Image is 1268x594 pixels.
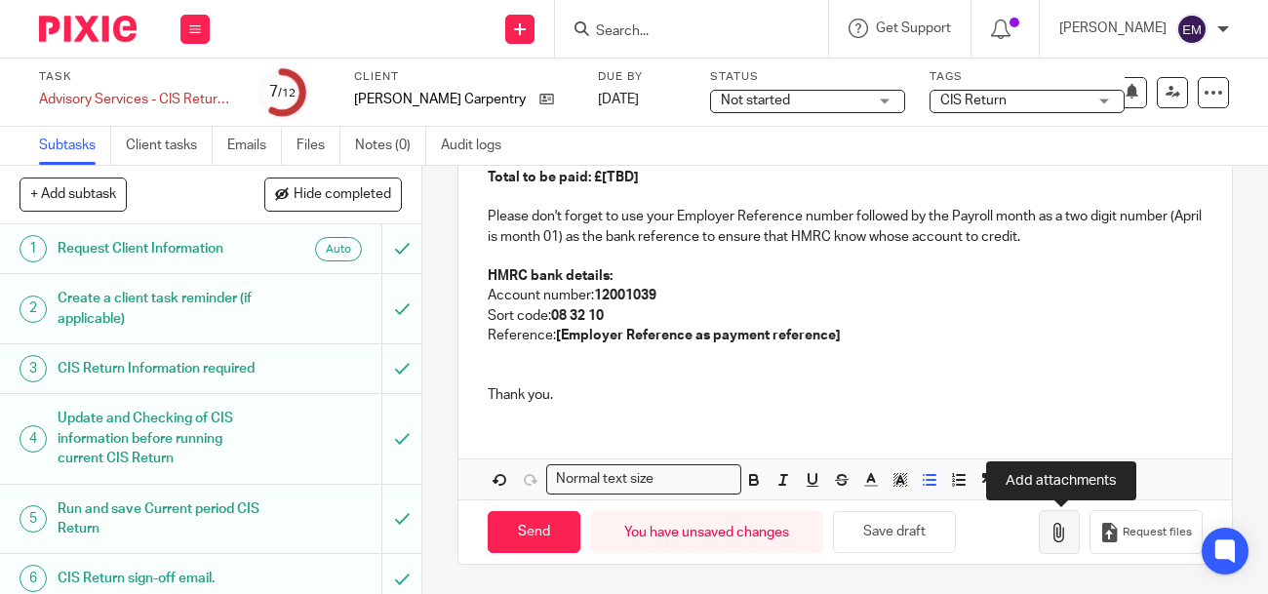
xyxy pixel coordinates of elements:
div: Search for option [546,464,741,495]
div: 1 [20,235,47,262]
label: Task [39,69,234,85]
label: Due by [598,69,686,85]
span: Get Support [876,21,951,35]
strong: [Employer Reference as payment reference] [556,329,841,342]
a: Subtasks [39,127,111,165]
span: Hide completed [294,187,391,203]
h1: Run and save Current period CIS Return [58,495,260,544]
strong: 08 32 10 [551,309,604,323]
div: 3 [20,355,47,382]
span: Request files [1123,525,1192,540]
h1: CIS Return sign-off email. [58,564,260,593]
small: /12 [278,88,296,99]
h1: Create a client task reminder (if applicable) [58,284,260,334]
p: [PERSON_NAME] Carpentry Ltd [354,90,530,109]
p: Please don't forget to use your Employer Reference number followed by the Payroll month as a two ... [488,207,1202,266]
label: Tags [930,69,1125,85]
div: Advisory Services - CIS Return Reporting [39,90,234,109]
p: Sort code: [488,306,1202,326]
p: Account number: [488,286,1202,305]
span: Normal text size [551,469,657,490]
a: Files [297,127,340,165]
h1: Request Client Information [58,234,260,263]
input: Search for option [659,469,730,490]
strong: 12001039 [594,289,656,302]
span: CIS Return [940,94,1007,107]
h1: CIS Return Information required [58,354,260,383]
p: Thank you. [488,385,1202,405]
div: 4 [20,425,47,453]
input: Send [488,511,580,553]
div: Auto [315,237,362,261]
span: Not started [721,94,790,107]
button: Hide completed [264,178,402,211]
img: svg%3E [1176,14,1208,45]
div: 6 [20,565,47,592]
a: Notes (0) [355,127,426,165]
img: Pixie [39,16,137,42]
a: Audit logs [441,127,516,165]
a: Emails [227,127,282,165]
input: Search [594,23,770,41]
strong: HMRC bank details: [488,269,613,283]
p: Reference: [488,326,1202,345]
span: [DATE] [598,93,639,106]
div: 2 [20,296,47,323]
p: [PERSON_NAME] [1059,19,1167,38]
div: You have unsaved changes [590,511,823,553]
strong: Total to be paid: £[TBD] [488,171,639,184]
label: Status [710,69,905,85]
h1: Update and Checking of CIS information before running current CIS Return [58,404,260,473]
button: + Add subtask [20,178,127,211]
label: Client [354,69,574,85]
button: Request files [1090,510,1203,554]
div: 5 [20,505,47,533]
a: Client tasks [126,127,213,165]
div: 7 [269,81,296,103]
button: Save draft [833,511,956,553]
